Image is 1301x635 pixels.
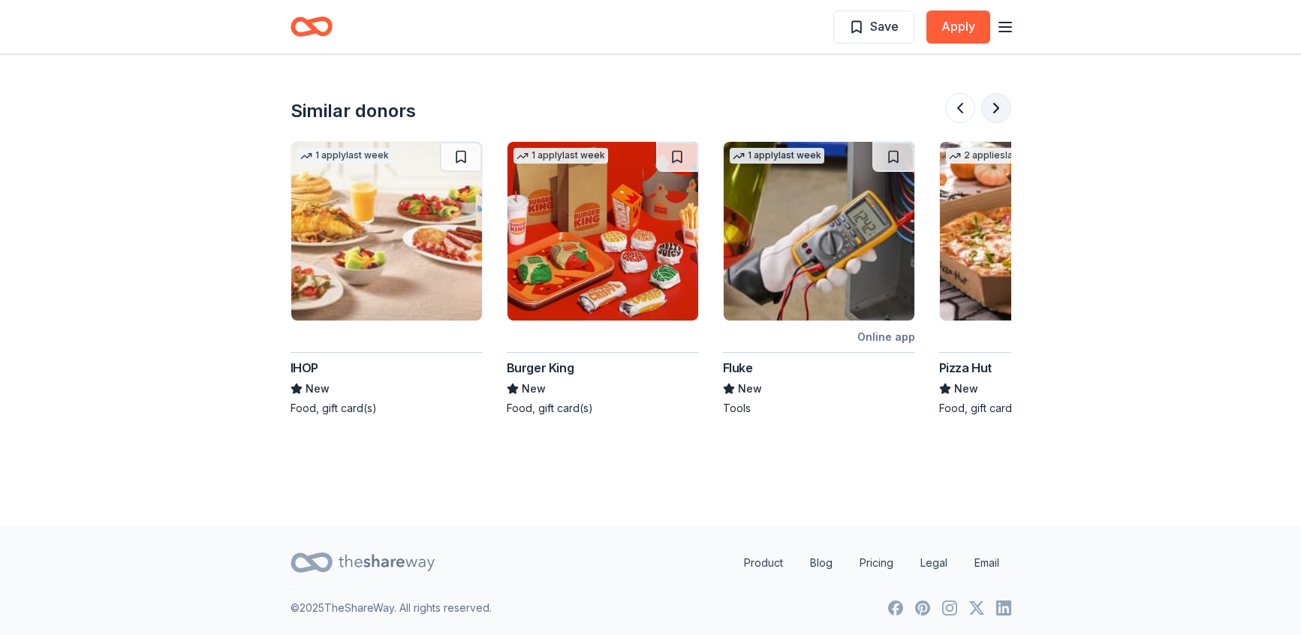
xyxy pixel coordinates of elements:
div: Food, gift card(s) [507,401,699,416]
div: Pizza Hut [939,359,992,377]
img: Image for Pizza Hut [940,142,1131,321]
button: Save [833,11,914,44]
a: Image for Fluke1 applylast weekOnline appFlukeNewTools [723,141,915,416]
p: © 2025 TheShareWay. All rights reserved. [291,599,492,617]
img: Image for Fluke [724,142,914,321]
div: 1 apply last week [513,148,608,164]
span: New [306,380,330,398]
div: Similar donors [291,99,416,123]
div: IHOP [291,359,318,377]
div: Online app [857,327,915,346]
div: Fluke [723,359,753,377]
div: Food, gift card(s) [291,401,483,416]
div: 1 apply last week [730,148,824,164]
span: Save [870,17,899,36]
a: Image for Burger King1 applylast weekBurger KingNewFood, gift card(s) [507,141,699,416]
img: Image for IHOP [291,142,482,321]
img: Image for Burger King [507,142,698,321]
button: Apply [926,11,990,44]
a: Pricing [848,548,905,578]
a: Blog [798,548,845,578]
a: Email [962,548,1011,578]
div: Burger King [507,359,574,377]
a: Legal [908,548,959,578]
a: Product [732,548,795,578]
nav: quick links [732,548,1011,578]
a: Home [291,9,333,44]
a: Image for IHOP1 applylast weekIHOPNewFood, gift card(s) [291,141,483,416]
div: Food, gift card(s) [939,401,1131,416]
span: New [738,380,762,398]
div: Tools [723,401,915,416]
a: Image for Pizza Hut2 applieslast weekPizza HutNewFood, gift card(s) [939,141,1131,416]
div: 1 apply last week [297,148,392,164]
span: New [954,380,978,398]
span: New [522,380,546,398]
div: 2 applies last week [946,148,1051,164]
